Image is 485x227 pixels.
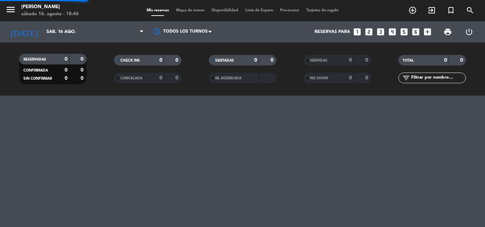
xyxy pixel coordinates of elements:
span: Mis reservas [143,8,173,12]
div: [PERSON_NAME] [21,4,79,11]
span: SENTADAS [215,59,234,62]
span: NO SHOW [310,76,328,80]
i: looks_one [353,27,362,36]
span: SERVIDAS [310,59,327,62]
div: LOG OUT [458,21,480,42]
i: [DATE] [5,24,43,40]
strong: 0 [81,57,85,62]
span: TOTAL [403,59,414,62]
div: sábado 16. agosto - 18:46 [21,11,79,18]
strong: 0 [65,76,67,81]
strong: 0 [175,58,180,63]
button: menu [5,4,16,17]
span: CONFIRMADA [23,69,48,72]
strong: 0 [175,75,180,80]
i: looks_3 [376,27,385,36]
i: search [466,6,474,15]
i: looks_6 [411,27,420,36]
strong: 0 [254,58,257,63]
strong: 0 [159,75,162,80]
span: Mapa de mesas [173,8,208,12]
strong: 0 [444,58,447,63]
span: Lista de Espera [242,8,277,12]
span: RE AGENDADA [215,76,241,80]
i: menu [5,4,16,15]
i: looks_two [364,27,374,36]
i: add_circle_outline [408,6,417,15]
strong: 0 [365,75,370,80]
i: turned_in_not [447,6,455,15]
i: arrow_drop_down [66,28,75,36]
strong: 0 [349,75,352,80]
i: power_settings_new [465,28,473,36]
span: Disponibilidad [208,8,242,12]
strong: 0 [159,58,162,63]
span: RESERVADAS [23,58,46,61]
span: Reservas para [315,29,350,34]
i: exit_to_app [427,6,436,15]
input: Filtrar por nombre... [410,74,465,82]
strong: 0 [81,76,85,81]
span: CANCELADA [120,76,142,80]
strong: 0 [460,58,464,63]
span: print [443,28,452,36]
span: Pre-acceso [277,8,303,12]
span: SIN CONFIRMAR [23,77,52,80]
i: add_box [423,27,432,36]
i: filter_list [402,74,410,82]
i: looks_5 [399,27,409,36]
strong: 0 [65,68,67,73]
span: Tarjetas de regalo [303,8,342,12]
i: looks_4 [388,27,397,36]
span: CHECK INS [120,59,140,62]
strong: 0 [65,57,67,62]
strong: 0 [349,58,352,63]
strong: 0 [271,58,275,63]
strong: 0 [365,58,370,63]
strong: 0 [81,68,85,73]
